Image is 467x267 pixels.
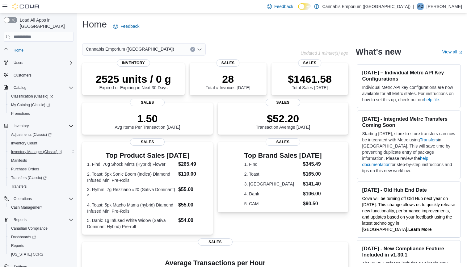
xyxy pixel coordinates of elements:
a: Reports [9,242,27,249]
a: Learn More [408,227,431,232]
dd: $141.40 [303,180,322,188]
div: Avg Items Per Transaction [DATE] [115,112,180,130]
button: Operations [11,195,34,202]
span: Cash Management [11,205,42,210]
span: Inventory Count [11,141,37,146]
dd: $55.00 [178,201,208,209]
button: Cash Management [6,203,76,212]
button: Open list of options [197,47,202,52]
span: Reports [9,242,74,249]
dd: $55.00 [178,186,208,193]
p: | [413,3,414,10]
a: Feedback [111,20,142,32]
span: Inventory [11,122,74,130]
dd: $265.49 [178,161,208,168]
p: Cannabis Emporium ([GEOGRAPHIC_DATA]) [322,3,410,10]
p: 28 [206,73,250,85]
span: [US_STATE] CCRS [11,252,43,257]
dt: 3. [GEOGRAPHIC_DATA] [244,181,301,187]
button: Reports [11,216,29,223]
dt: 1. Find: 70g Shock Mints (Hybrid) Flower [87,161,176,167]
h3: [DATE] - Old Hub End Date [362,187,456,193]
span: Sales [217,59,240,67]
span: Catalog [11,84,74,91]
button: Catalog [1,83,76,92]
p: Updated 1 minute(s) ago [301,51,348,56]
button: Manifests [6,156,76,165]
span: Feedback [274,3,293,10]
span: Reports [11,216,74,223]
span: Transfers (Classic) [11,175,47,180]
span: Sales [298,59,322,67]
span: Transfers (Classic) [9,174,74,181]
a: Dashboards [9,233,38,241]
div: Transaction Average [DATE] [256,112,310,130]
a: Purchase Orders [9,165,42,173]
p: Starting [DATE], store-to-store transfers can now be integrated with Metrc using in [GEOGRAPHIC_D... [362,131,456,174]
span: Catalog [14,85,26,90]
a: Customers [11,72,34,79]
h3: [DATE] - New Compliance Feature Included in v1.30.1 [362,245,456,258]
span: Operations [11,195,74,202]
span: Home [14,48,23,53]
a: Manifests [9,157,29,164]
a: Transfers (Classic) [9,174,49,181]
h3: Top Product Sales [DATE] [87,152,208,159]
button: Customers [1,71,76,80]
span: Canadian Compliance [9,225,74,232]
h3: Top Brand Sales [DATE] [244,152,322,159]
span: Classification (Classic) [9,93,74,100]
dt: 2. Toast: 5pk Sonic Boom (Indica) Diamond Infused Mini Pre-Rolls [87,171,176,183]
span: Cannabis Emporium ([GEOGRAPHIC_DATA]) [86,45,174,53]
p: 2525 units / 0 g [96,73,171,85]
span: Feedback [120,23,139,29]
span: Load All Apps in [GEOGRAPHIC_DATA] [17,17,74,29]
span: Adjustments (Classic) [9,131,74,138]
div: Total Sales [DATE] [288,73,332,90]
span: Inventory Manager (Classic) [9,148,74,156]
button: Reports [6,241,76,250]
span: Transfers [11,184,27,189]
a: Transfers (Classic) [6,173,76,182]
h3: [DATE] – Individual Metrc API Key Configurations [362,69,456,82]
span: Adjustments (Classic) [11,132,52,137]
button: Catalog [11,84,29,91]
span: Dashboards [9,233,74,241]
button: Inventory [11,122,31,130]
a: Promotions [9,110,32,117]
h1: Home [82,18,107,31]
span: Classification (Classic) [11,94,53,99]
dd: $345.49 [303,161,322,168]
span: Transfers [9,183,74,190]
span: Sales [130,99,165,106]
span: Sales [130,138,165,146]
a: Transfers [420,137,438,142]
span: Operations [14,196,32,201]
span: Customers [11,71,74,79]
p: [PERSON_NAME] [427,3,462,10]
img: Cova [12,3,40,10]
span: Cash Management [9,204,74,211]
button: Operations [1,194,76,203]
button: Users [11,59,26,66]
span: Home [11,46,74,54]
div: Expired or Expiring in Next 30 Days [96,73,171,90]
span: Sales [266,99,300,106]
span: Inventory Count [9,140,74,147]
span: Reports [14,217,27,222]
span: Inventory Manager (Classic) [11,149,62,154]
span: Manifests [9,157,74,164]
a: View allExternal link [442,49,462,54]
span: Purchase Orders [9,165,74,173]
dt: 2. Toast [244,171,301,177]
span: Promotions [9,110,74,117]
input: Dark Mode [298,3,311,10]
dd: $165.00 [303,170,322,178]
span: Canadian Compliance [11,226,48,231]
a: [US_STATE] CCRS [9,251,46,258]
span: My Catalog (Classic) [11,102,50,107]
span: Users [14,60,23,65]
dd: $110.00 [178,170,208,178]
